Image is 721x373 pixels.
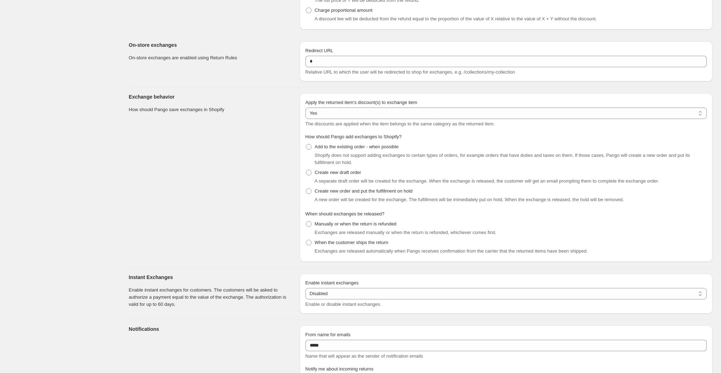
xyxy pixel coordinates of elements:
span: Charge proportional amount [315,8,373,13]
h3: On-store exchanges [129,41,294,49]
span: When should exchanges be released? [305,211,384,217]
p: Enable instant exchanges for customers. The customers will be asked to authorize a payment equal ... [129,287,294,308]
span: From name for emails [305,332,350,337]
span: Add to the existing order - when possible [315,144,399,149]
span: Notify me about incoming returns [305,366,374,372]
span: Redirect URL [305,48,333,53]
span: Enable or disable instant exchanges. [305,302,381,307]
span: A new order will be created for the exchange. The fulfillment will be immediately put on hold. Wh... [315,197,624,202]
span: Manually or when the return is refunded [315,221,397,227]
span: How should Pango add exchanges to Shopify? [305,134,402,139]
h3: Notifications [129,325,294,333]
span: Relative URL to which the user will be redirected to shop for exchanges, e.g. /collections/my-col... [305,69,515,75]
p: On-store exchanges are enabled using Return Rules [129,54,294,61]
span: Shopify does not support adding exchanges to certain types of orders, for example orders that hav... [315,153,690,165]
h3: Exchange behavior [129,93,294,100]
span: Enable instant exchanges [305,280,359,285]
h3: Instant Exchanges [129,274,294,281]
span: The discounts are applied when the item belongs to the same category as the returned item. [305,121,495,126]
p: How should Pango save exchanges in Shopify [129,106,294,113]
span: Create new draft order [315,170,361,175]
span: Name that will appear as the sender of notification emails [305,353,423,359]
span: Apply the returned item's discount(s) to exchange item [305,100,417,105]
span: Create new order and put the fulfillment on hold [315,188,413,194]
span: Exchanges are released manually or when the return is refunded, whichever comes first. [315,230,497,235]
span: When the customer ships the return [315,240,388,245]
span: A separate draft order will be created for the exchange. When the exchange is released, the custo... [315,178,659,184]
span: Exchanges are released automatically when Pango receives confirmation from the carrier that the r... [315,248,588,254]
span: A discount fee will be deducted from the refund equal to the proportion of the value of X relativ... [315,16,597,21]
